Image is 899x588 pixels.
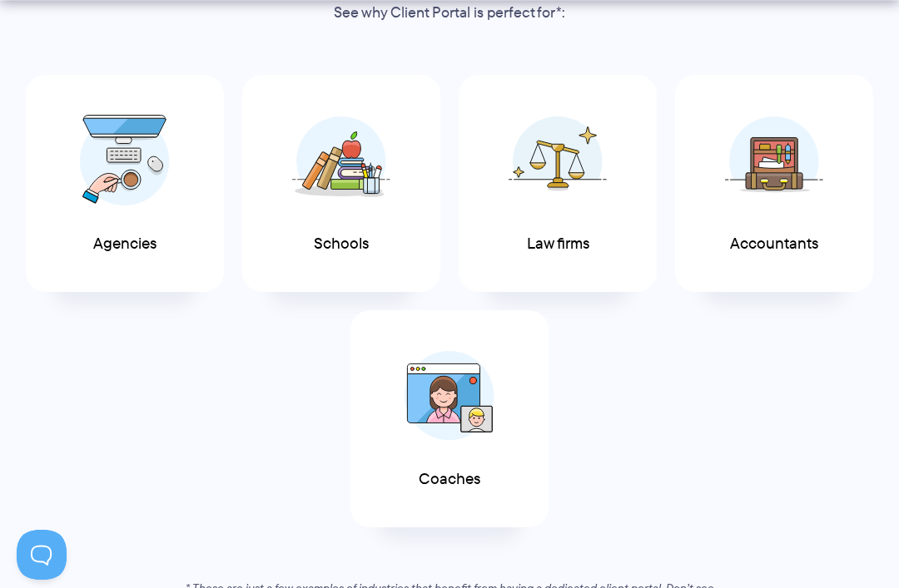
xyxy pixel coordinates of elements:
[527,235,589,253] span: Law firms
[17,530,67,580] iframe: Toggle Customer Support
[675,75,873,292] a: Accountants
[242,75,440,292] a: Schools
[26,75,224,292] a: Agencies
[93,235,156,253] span: Agencies
[271,1,628,26] p: See why Client Portal is perfect for*:
[350,310,549,527] a: Coaches
[459,75,657,292] a: Law firms
[314,235,369,253] span: Schools
[730,235,818,253] span: Accountants
[419,471,480,488] span: Coaches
